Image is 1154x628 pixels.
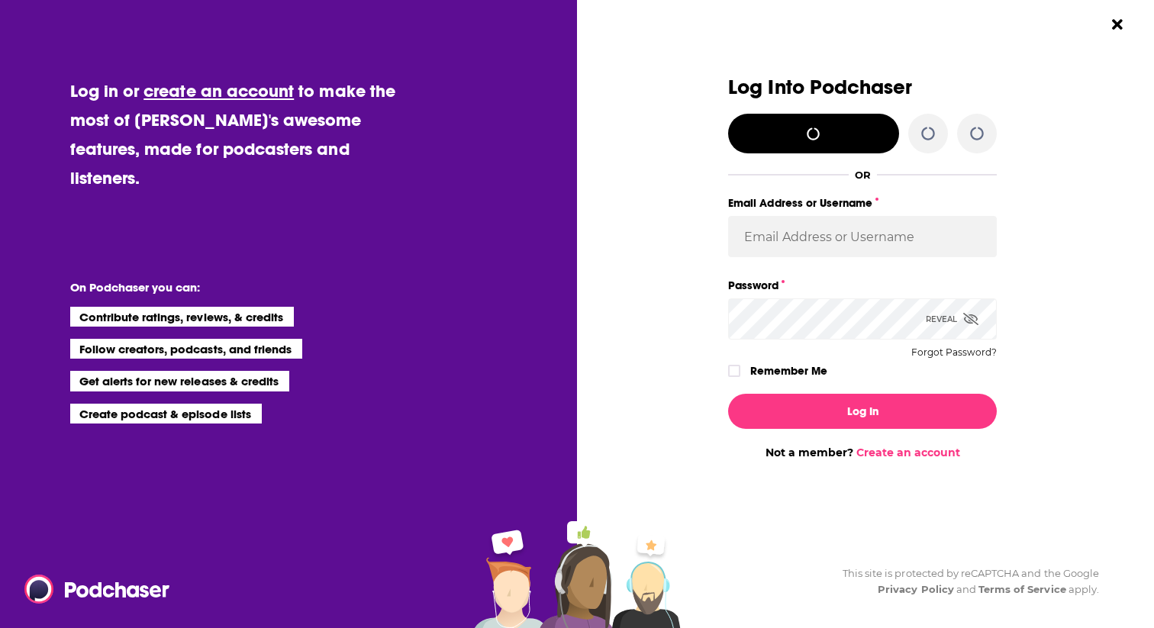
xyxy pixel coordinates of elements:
[750,361,827,381] label: Remember Me
[1103,10,1132,39] button: Close Button
[70,280,376,295] li: On Podchaser you can:
[830,565,1099,597] div: This site is protected by reCAPTCHA and the Google and apply.
[855,169,871,181] div: OR
[878,583,954,595] a: Privacy Policy
[728,394,997,429] button: Log In
[926,298,978,340] div: Reveal
[70,339,303,359] li: Follow creators, podcasts, and friends
[728,193,997,213] label: Email Address or Username
[728,275,997,295] label: Password
[24,575,171,604] img: Podchaser - Follow, Share and Rate Podcasts
[70,371,289,391] li: Get alerts for new releases & credits
[728,216,997,257] input: Email Address or Username
[978,583,1066,595] a: Terms of Service
[728,76,997,98] h3: Log Into Podchaser
[70,404,262,423] li: Create podcast & episode lists
[856,446,960,459] a: Create an account
[728,446,997,459] div: Not a member?
[24,575,159,604] a: Podchaser - Follow, Share and Rate Podcasts
[70,307,295,327] li: Contribute ratings, reviews, & credits
[911,347,997,358] button: Forgot Password?
[143,80,294,101] a: create an account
